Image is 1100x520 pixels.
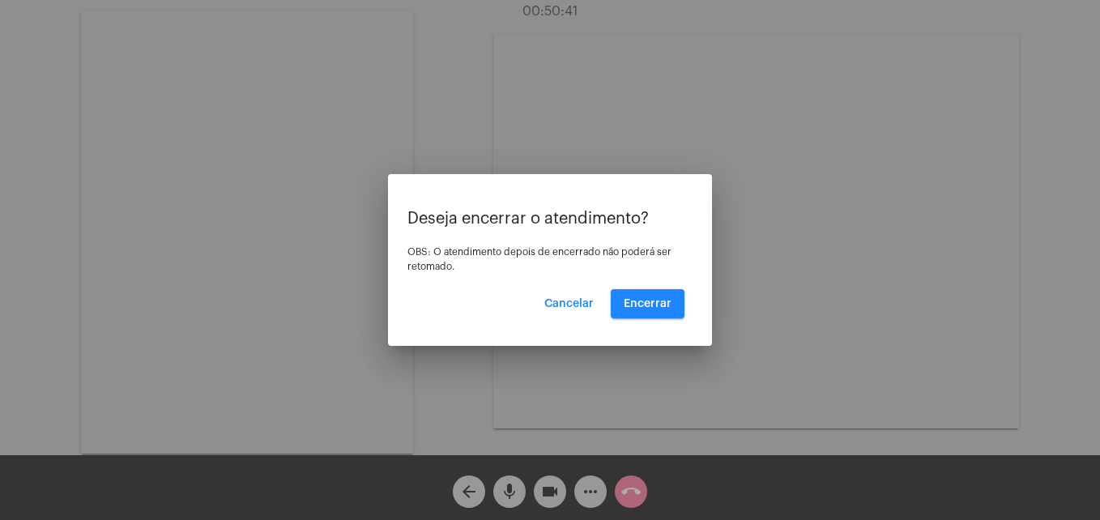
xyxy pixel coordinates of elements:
[544,298,594,309] span: Cancelar
[611,289,684,318] button: Encerrar
[407,247,672,271] span: OBS: O atendimento depois de encerrado não poderá ser retomado.
[531,289,607,318] button: Cancelar
[407,210,693,228] p: Deseja encerrar o atendimento?
[624,298,672,309] span: Encerrar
